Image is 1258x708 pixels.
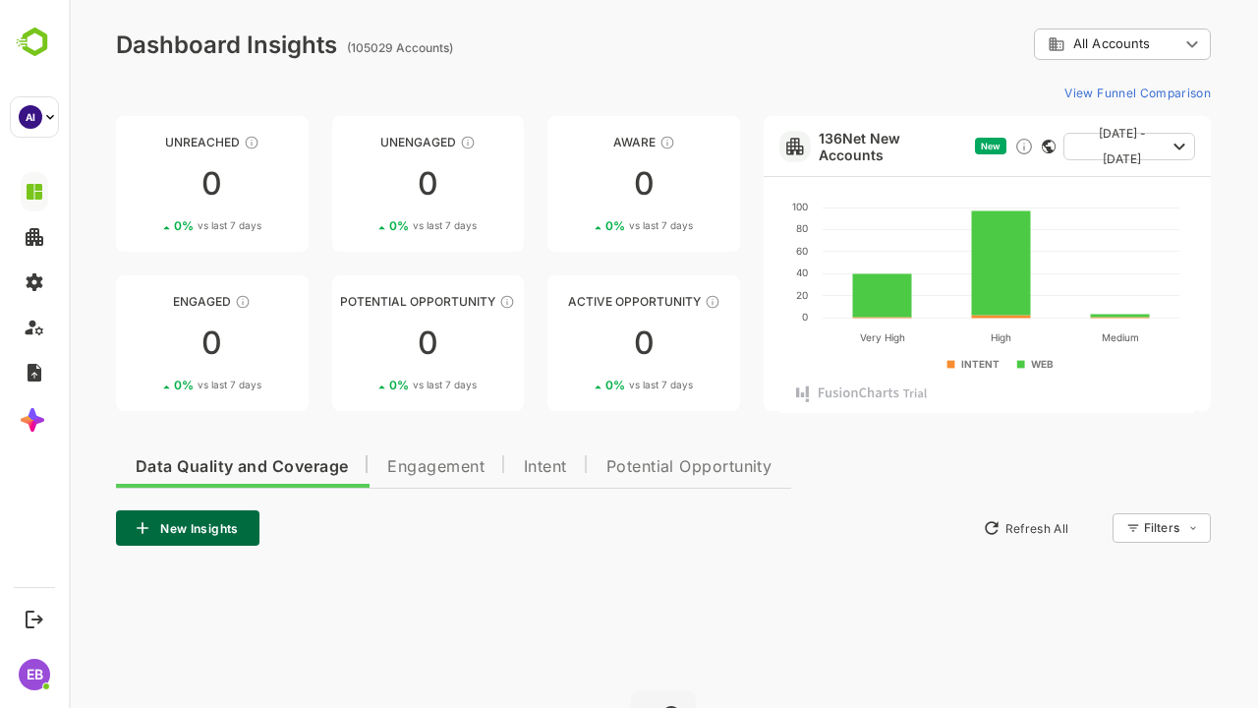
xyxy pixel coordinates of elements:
div: All Accounts [979,35,1111,53]
text: 60 [727,245,739,257]
div: Active Opportunity [479,294,671,309]
a: EngagedThese accounts are warm, further nurturing would qualify them to MQAs00%vs last 7 days [47,275,240,411]
text: 0 [733,311,739,323]
div: 0 [263,168,456,200]
span: New [912,141,932,151]
span: Potential Opportunity [538,459,704,475]
span: vs last 7 days [129,378,193,392]
div: Filters [1075,520,1111,535]
span: vs last 7 days [560,218,624,233]
span: [DATE] - [DATE] [1010,121,1097,172]
button: Logout [21,606,47,632]
span: Intent [455,459,498,475]
text: High [922,331,943,344]
div: Dashboard Insights [47,30,268,59]
div: 0 % [537,218,624,233]
div: Aware [479,135,671,149]
text: Very High [791,331,836,344]
button: New Insights [47,510,191,546]
text: 20 [727,289,739,301]
div: 0 [47,327,240,359]
button: Refresh All [905,512,1008,544]
div: Filters [1073,510,1142,546]
div: 0 [479,168,671,200]
div: These accounts have open opportunities which might be at any of the Sales Stages [636,294,652,310]
div: 0 [47,168,240,200]
a: Potential OpportunityThese accounts are MQAs and can be passed on to Inside Sales00%vs last 7 days [263,275,456,411]
div: 0 [479,327,671,359]
img: BambooboxLogoMark.f1c84d78b4c51b1a7b5f700c9845e183.svg [10,24,60,61]
div: These accounts have just entered the buying cycle and need further nurturing [591,135,606,150]
div: 0 % [320,218,408,233]
text: 40 [727,266,739,278]
span: Engagement [318,459,416,475]
a: UnengagedThese accounts have not shown enough engagement and need nurturing00%vs last 7 days [263,116,456,252]
div: All Accounts [965,26,1142,64]
span: vs last 7 days [344,378,408,392]
div: 0 % [105,218,193,233]
ag: (105029 Accounts) [278,40,390,55]
div: EB [19,659,50,690]
div: 0 % [105,378,193,392]
div: Potential Opportunity [263,294,456,309]
div: These accounts are warm, further nurturing would qualify them to MQAs [166,294,182,310]
button: [DATE] - [DATE] [995,133,1126,160]
div: AI [19,105,42,129]
text: 100 [723,201,739,212]
text: Medium [1033,331,1070,343]
div: These accounts have not been engaged with for a defined time period [175,135,191,150]
a: AwareThese accounts have just entered the buying cycle and need further nurturing00%vs last 7 days [479,116,671,252]
div: This card does not support filter and segments [973,140,987,153]
div: Unreached [47,135,240,149]
div: Unengaged [263,135,456,149]
div: Engaged [47,294,240,309]
div: Discover new ICP-fit accounts showing engagement — via intent surges, anonymous website visits, L... [945,137,965,156]
span: vs last 7 days [129,218,193,233]
a: UnreachedThese accounts have not been engaged with for a defined time period00%vs last 7 days [47,116,240,252]
text: 80 [727,222,739,234]
span: vs last 7 days [560,378,624,392]
div: 0 % [320,378,408,392]
span: vs last 7 days [344,218,408,233]
a: 136Net New Accounts [750,130,898,163]
div: These accounts are MQAs and can be passed on to Inside Sales [430,294,446,310]
a: Active OpportunityThese accounts have open opportunities which might be at any of the Sales Stage... [479,275,671,411]
div: 0 [263,327,456,359]
span: All Accounts [1004,36,1081,51]
span: Data Quality and Coverage [67,459,279,475]
button: View Funnel Comparison [988,77,1142,108]
div: These accounts have not shown enough engagement and need nurturing [391,135,407,150]
div: 0 % [537,378,624,392]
